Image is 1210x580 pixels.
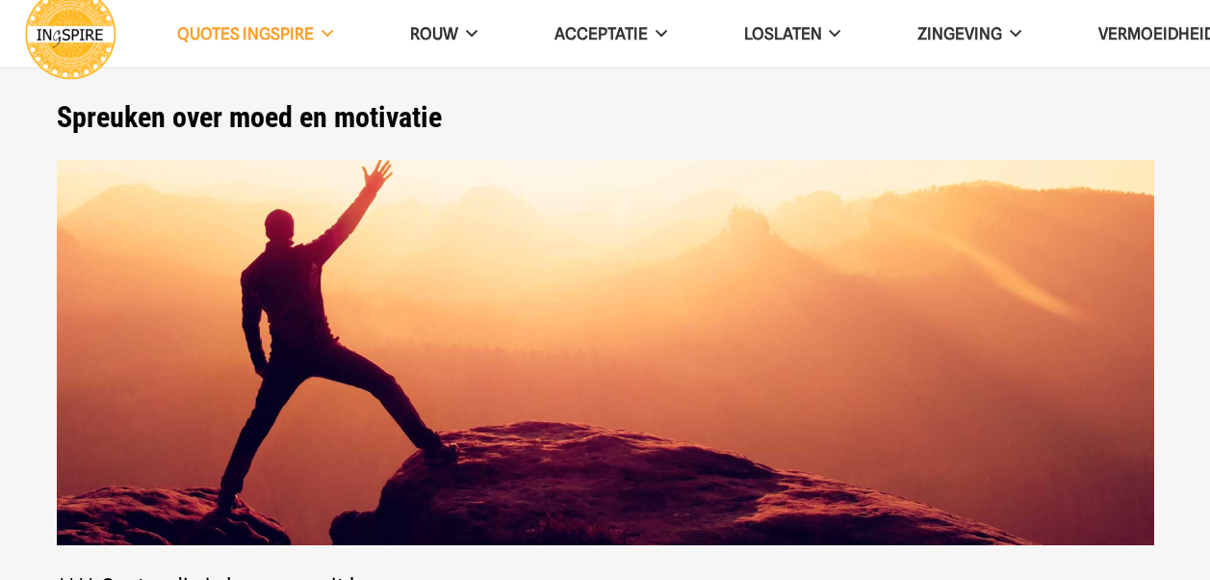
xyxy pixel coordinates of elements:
a: QUOTES INGSPIRE [139,10,372,59]
span: ROUW [410,24,458,43]
a: Acceptatie [516,10,706,59]
h1: Spreuken over moed en motivatie [57,100,1154,135]
img: Spreuken over moed, moedig zijn en mooie woorden over uitdaging en kracht - ingspire.nl [57,160,1154,546]
span: QUOTES INGSPIRE [177,24,314,43]
span: Zingeving [917,24,1002,43]
span: Loslaten [744,24,822,43]
a: ROUW [372,10,516,59]
a: Zingeving [879,10,1060,59]
a: Loslaten [706,10,880,59]
span: Acceptatie [554,24,648,43]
